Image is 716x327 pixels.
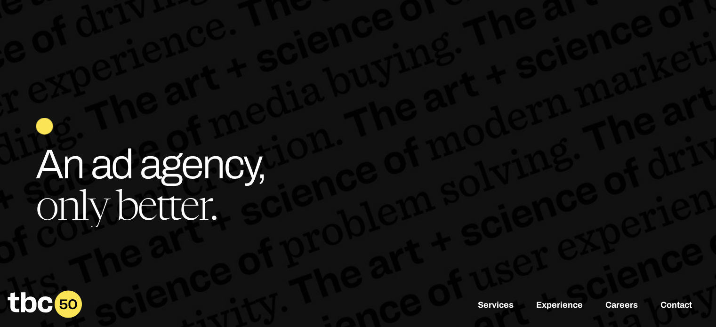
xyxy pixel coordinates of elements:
a: Careers [605,300,638,311]
a: Services [478,300,514,311]
a: Contact [660,300,692,311]
a: Home [8,311,82,321]
span: An ad agency, [36,142,265,187]
span: only better. [36,189,217,231]
a: Experience [536,300,583,311]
